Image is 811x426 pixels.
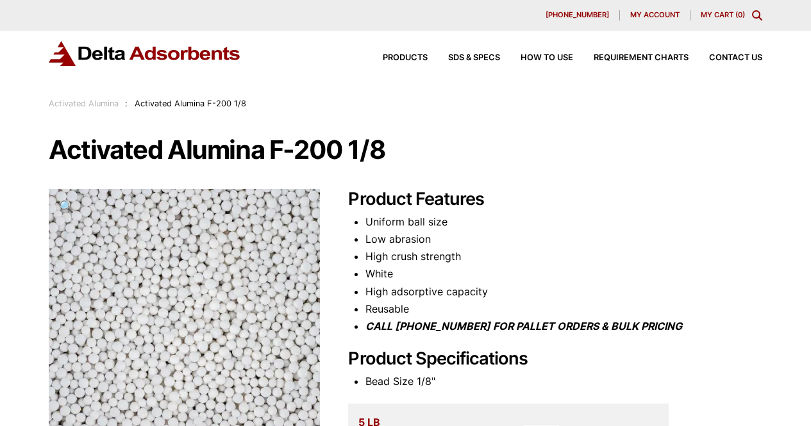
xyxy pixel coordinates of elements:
[630,12,680,19] span: My account
[365,283,762,300] li: High adsorptive capacity
[428,54,500,62] a: SDS & SPECS
[738,10,742,19] span: 0
[500,54,573,62] a: How to Use
[365,265,762,283] li: White
[594,54,689,62] span: Requirement Charts
[620,10,690,20] a: My account
[535,10,620,20] a: [PHONE_NUMBER]
[546,12,609,19] span: [PHONE_NUMBER]
[362,54,428,62] a: Products
[521,54,573,62] span: How to Use
[49,136,762,163] h1: Activated Alumina F-200 1/8
[709,54,762,62] span: Contact Us
[448,54,500,62] span: SDS & SPECS
[383,54,428,62] span: Products
[752,10,762,20] div: Toggle Modal Content
[365,320,682,332] i: CALL [PHONE_NUMBER] FOR PALLET ORDERS & BULK PRICING
[365,373,762,390] li: Bead Size 1/8"
[365,213,762,231] li: Uniform ball size
[125,99,128,108] span: :
[348,189,762,210] h2: Product Features
[365,231,762,248] li: Low abrasion
[365,248,762,265] li: High crush strength
[689,54,762,62] a: Contact Us
[135,99,246,108] span: Activated Alumina F-200 1/8
[59,199,74,213] span: 🔍
[365,300,762,318] li: Reusable
[701,10,745,19] a: My Cart (0)
[573,54,689,62] a: Requirement Charts
[348,348,762,370] h2: Product Specifications
[49,189,84,224] a: View full-screen image gallery
[49,99,119,108] a: Activated Alumina
[49,41,241,66] img: Delta Adsorbents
